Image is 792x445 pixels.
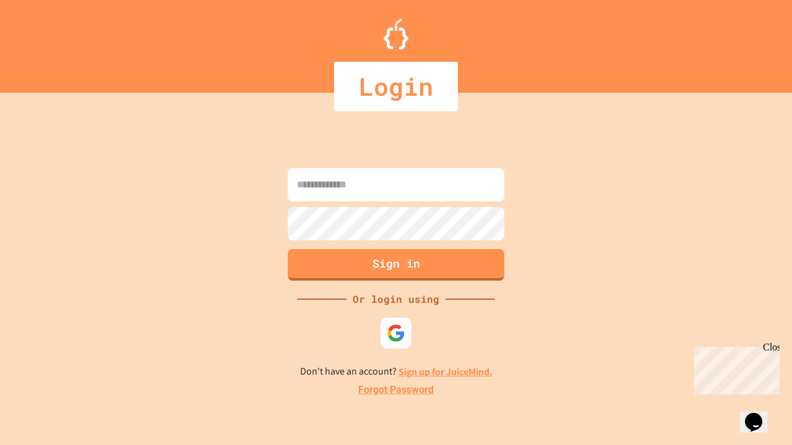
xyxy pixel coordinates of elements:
img: Logo.svg [384,19,408,49]
div: Or login using [346,292,445,307]
a: Forgot Password [358,383,434,397]
img: google-icon.svg [387,324,405,342]
div: Chat with us now!Close [5,5,85,78]
div: Login [334,62,458,111]
iframe: chat widget [689,342,780,394]
a: Sign up for JuiceMind. [398,365,493,378]
button: Sign in [288,249,504,281]
iframe: chat widget [740,396,780,433]
p: Don't have an account? [300,364,493,379]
